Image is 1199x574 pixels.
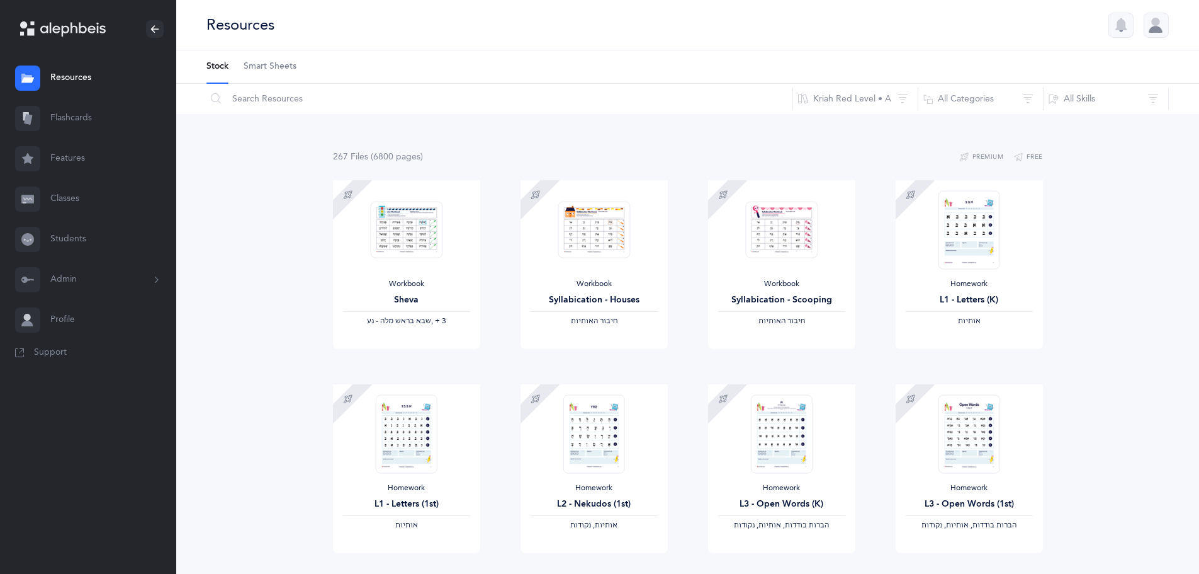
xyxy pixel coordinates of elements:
span: ‫חיבור האותיות‬ [571,316,617,325]
button: All Categories [918,84,1044,114]
div: Workbook [531,279,658,289]
div: Syllabication - Scooping [718,294,845,307]
img: Sheva-Workbook-Red_EN_thumbnail_1754012358.png [370,201,442,258]
div: L3 - Open Words (1st) [906,498,1033,511]
div: Homework [906,483,1033,493]
div: L1 - Letters (1st) [343,498,470,511]
div: Syllabication - Houses [531,294,658,307]
img: Homework_L3_OpenWords_R_EN_thumbnail_1731229486.png [750,394,812,473]
span: 267 File [333,152,368,162]
span: s [364,152,368,162]
button: All Skills [1043,84,1169,114]
div: Homework [718,483,845,493]
div: L2 - Nekudos (1st) [531,498,658,511]
img: Syllabication-Workbook-Level-1-EN_Red_Houses_thumbnail_1741114032.png [558,201,630,258]
img: Homework_L2_Nekudos_R_EN_1_thumbnail_1731617499.png [563,394,624,473]
img: Homework_L1_Letters_R_EN_thumbnail_1731214661.png [938,190,999,269]
span: ‫שבא בראש מלה - נע‬ [367,316,431,325]
span: s [417,152,420,162]
img: Homework_L1_Letters_O_Red_EN_thumbnail_1731215195.png [375,394,437,473]
button: Free [1013,150,1043,165]
span: ‫אותיות‬ [395,520,418,529]
span: ‫אותיות‬ [958,316,981,325]
div: L1 - Letters (K) [906,294,1033,307]
div: Workbook [718,279,845,289]
div: Sheva [343,294,470,307]
iframe: Drift Widget Chat Controller [1136,511,1184,559]
div: ‪, + 3‬ [343,316,470,326]
div: Homework [531,483,658,493]
button: Premium [959,150,1003,165]
span: Smart Sheets [244,60,296,73]
div: Homework [343,483,470,493]
button: Kriah Red Level • A [792,84,918,114]
img: Syllabication-Workbook-Level-1-EN_Red_Scooping_thumbnail_1741114434.png [745,201,818,258]
div: Homework [906,279,1033,289]
div: Resources [206,14,274,35]
input: Search Resources [206,84,793,114]
span: Support [34,347,67,359]
div: L3 - Open Words (K) [718,498,845,511]
span: ‫הברות בודדות, אותיות, נקודות‬ [734,520,829,529]
div: Workbook [343,279,470,289]
span: ‫אותיות, נקודות‬ [570,520,617,529]
span: ‫הברות בודדות, אותיות, נקודות‬ [921,520,1016,529]
span: (6800 page ) [371,152,423,162]
img: Homework_L3_OpenWords_O_Red_EN_thumbnail_1731217670.png [938,394,999,473]
span: ‫חיבור האותיות‬ [758,316,805,325]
